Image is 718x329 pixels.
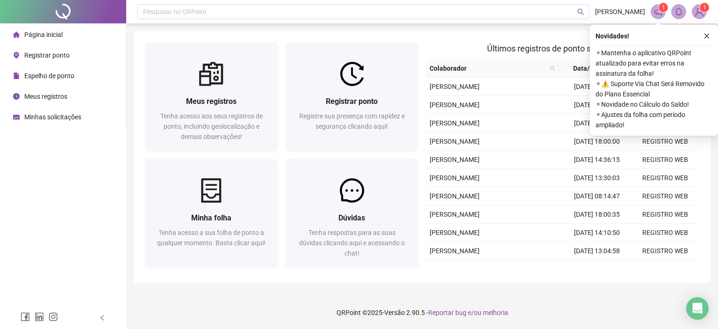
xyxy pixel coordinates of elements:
span: [PERSON_NAME] [430,156,480,163]
span: clock-circle [13,93,20,100]
img: 92200 [692,5,706,19]
td: REGISTRO WEB [631,132,699,151]
td: [DATE] 18:00:35 [563,205,631,224]
span: Colaborador [430,63,546,73]
span: [PERSON_NAME] [430,174,480,182]
span: Espelho de ponto [24,72,74,80]
span: [PERSON_NAME] [430,192,480,200]
span: Minha folha [191,213,231,222]
span: [PERSON_NAME] [430,119,480,127]
td: [DATE] 08:14:47 [563,187,631,205]
td: REGISTRO WEB [631,224,699,242]
span: instagram [49,312,58,322]
span: [PERSON_NAME] [430,229,480,236]
footer: QRPoint © 2025 - 2.90.5 - [126,296,718,329]
span: Registrar ponto [24,51,70,59]
span: Tenha respostas para as suas dúvidas clicando aqui e acessando o chat! [299,229,405,257]
span: environment [13,52,20,58]
span: close [704,33,710,39]
td: REGISTRO WEB [631,151,699,169]
span: ⚬ Mantenha o aplicativo QRPoint atualizado para evitar erros na assinatura da folha! [596,48,712,79]
span: Página inicial [24,31,63,38]
td: [DATE] 16:59:42 [563,78,631,96]
a: Minha folhaTenha acesso a sua folha de ponto a qualquer momento. Basta clicar aqui! [145,159,278,268]
span: search [577,8,584,15]
span: [PERSON_NAME] [430,247,480,255]
span: Registre sua presença com rapidez e segurança clicando aqui! [299,112,405,130]
span: ⚬ Novidade no Cálculo do Saldo! [596,99,712,110]
span: Minhas solicitações [24,113,81,121]
td: [DATE] 18:00:18 [563,260,631,278]
th: Data/Hora [559,59,625,78]
span: bell [675,7,683,16]
span: ⚬ ⚠️ Suporte Via Chat Será Removido do Plano Essencial [596,79,712,99]
span: search [550,66,555,71]
td: [DATE] 13:30:03 [563,169,631,187]
td: [DATE] 18:00:00 [563,132,631,151]
span: schedule [13,114,20,120]
a: Registrar pontoRegistre sua presença com rapidez e segurança clicando aqui! [286,42,419,151]
span: Registrar ponto [326,97,378,106]
span: Tenha acesso aos seus registros de ponto, incluindo geolocalização e demais observações! [160,112,263,140]
a: Meus registrosTenha acesso aos seus registros de ponto, incluindo geolocalização e demais observa... [145,42,278,151]
span: Versão [384,309,405,316]
span: notification [654,7,662,16]
span: Dúvidas [338,213,365,222]
td: [DATE] 13:38:31 [563,114,631,132]
span: search [548,61,557,75]
span: [PERSON_NAME] [595,7,645,17]
sup: 1 [659,3,668,12]
span: ⚬ Ajustes da folha com período ampliado! [596,110,712,130]
span: Novidades ! [596,31,629,41]
span: file [13,73,20,79]
span: Tenha acesso a sua folha de ponto a qualquer momento. Basta clicar aqui! [157,229,266,247]
td: [DATE] 14:45:55 [563,96,631,114]
span: linkedin [35,312,44,322]
span: home [13,31,20,38]
sup: Atualize o seu contato no menu Meus Dados [700,3,709,12]
td: [DATE] 13:04:58 [563,242,631,260]
span: Data/Hora [563,63,614,73]
td: REGISTRO WEB [631,169,699,187]
span: facebook [21,312,30,322]
span: Meus registros [186,97,237,106]
td: REGISTRO WEB [631,187,699,205]
td: [DATE] 14:10:50 [563,224,631,242]
span: [PERSON_NAME] [430,83,480,90]
td: REGISTRO WEB [631,242,699,260]
td: REGISTRO WEB [631,260,699,278]
td: [DATE] 14:36:15 [563,151,631,169]
span: [PERSON_NAME] [430,138,480,145]
span: [PERSON_NAME] [430,211,480,218]
span: 1 [662,4,665,11]
a: DúvidasTenha respostas para as suas dúvidas clicando aqui e acessando o chat! [286,159,419,268]
td: REGISTRO WEB [631,205,699,224]
span: Últimos registros de ponto sincronizados [487,44,638,53]
span: [PERSON_NAME] [430,101,480,109]
span: 1 [703,4,706,11]
span: left [99,314,106,321]
span: Reportar bug e/ou melhoria [428,309,508,316]
span: Meus registros [24,93,67,100]
div: Open Intercom Messenger [686,297,709,320]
